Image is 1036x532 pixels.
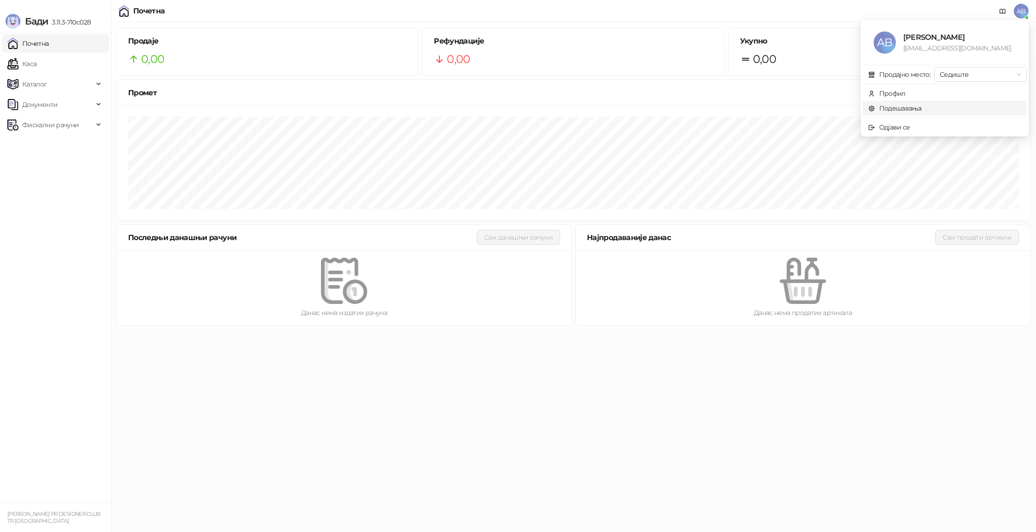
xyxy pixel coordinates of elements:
div: Почетна [133,7,165,15]
div: Данас нема продатих артикала [591,308,1015,318]
h5: Продаје [128,36,407,47]
a: Каса [7,55,37,73]
div: Данас нема издатих рачуна [132,308,556,318]
a: Подешавања [868,104,922,112]
div: Најпродаваније данас [587,232,935,243]
small: [PERSON_NAME] PR DESIGNER CLUB TR [GEOGRAPHIC_DATA] [7,511,101,524]
span: Бади [25,16,48,27]
a: Почетна [7,34,49,53]
span: 0,00 [753,50,776,68]
div: Одјави се [879,122,910,132]
a: Документација [995,4,1010,19]
div: Профил [879,88,906,99]
button: Сви данашњи рачуни [477,230,560,245]
div: [EMAIL_ADDRESS][DOMAIN_NAME] [903,43,1016,53]
span: Каталог [22,75,47,93]
span: AB [874,31,896,54]
h5: Укупно [740,36,1019,47]
h5: Рефундације [434,36,713,47]
img: Logo [6,14,20,29]
div: [PERSON_NAME] [903,31,1016,43]
span: 3.11.3-710c028 [48,18,91,26]
div: Последњи данашњи рачуни [128,232,477,243]
div: Продајно место: [879,69,931,80]
span: AB [1014,4,1029,19]
span: Седиште [940,68,1021,81]
button: Сви продати артикли [935,230,1019,245]
div: Промет [128,87,1019,99]
span: 0,00 [141,50,164,68]
span: Фискални рачуни [22,116,79,134]
span: Документи [22,95,57,114]
span: 0,00 [447,50,470,68]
